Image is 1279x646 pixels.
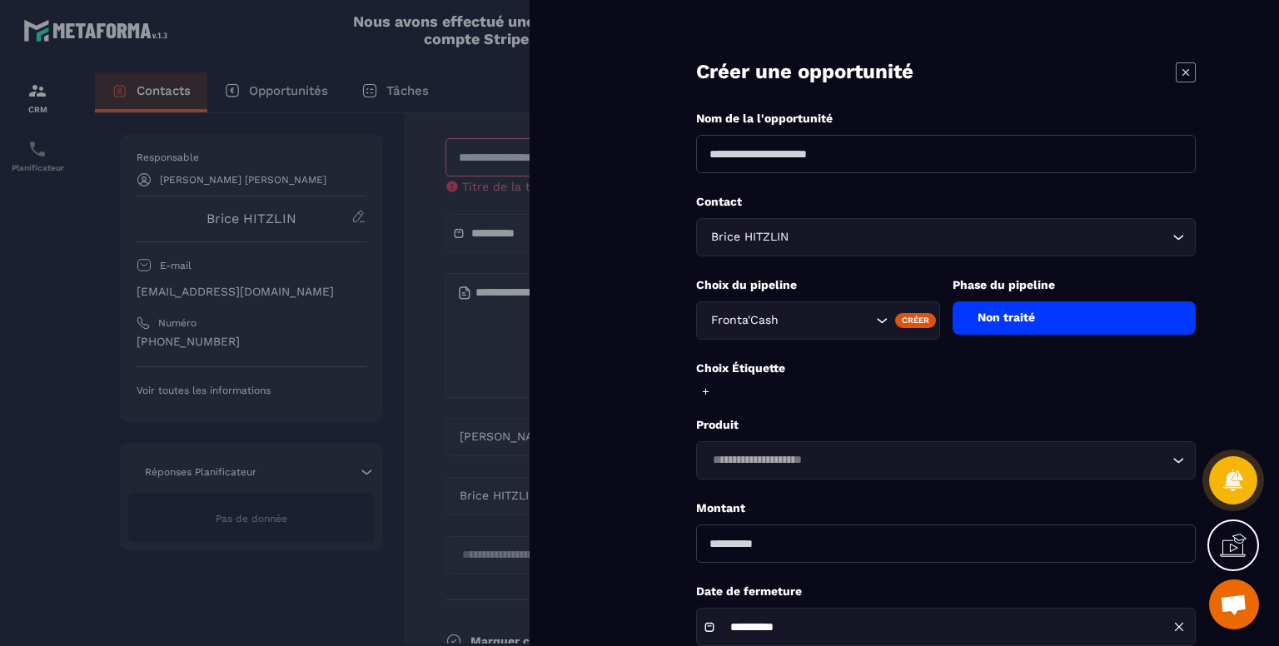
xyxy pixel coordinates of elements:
div: Search for option [696,218,1196,256]
p: Créer une opportunité [696,58,913,86]
p: Montant [696,500,1196,516]
p: Phase du pipeline [953,277,1197,293]
p: Produit [696,417,1196,433]
input: Search for option [707,451,1168,470]
span: Fronta'Cash [707,311,782,330]
p: Date de fermeture [696,584,1196,599]
div: Ouvrir le chat [1209,579,1259,629]
div: Search for option [696,301,940,340]
input: Search for option [792,228,1168,246]
div: Créer [895,313,936,328]
p: Choix du pipeline [696,277,940,293]
p: Contact [696,194,1196,210]
p: Choix Étiquette [696,360,1196,376]
input: Search for option [782,311,872,330]
p: Nom de la l'opportunité [696,111,1196,127]
span: Brice HITZLIN [707,228,792,246]
div: Search for option [696,441,1196,480]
